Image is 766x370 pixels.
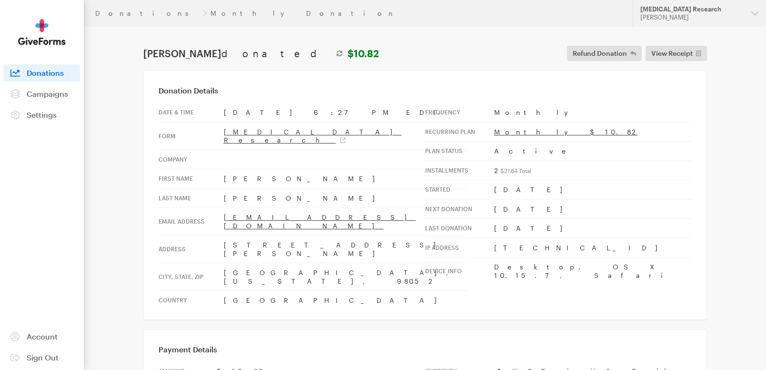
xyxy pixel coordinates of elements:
[500,167,531,174] sub: $21.64 Total
[224,263,468,291] td: [GEOGRAPHIC_DATA], [US_STATE], 98052
[646,46,707,61] a: View Receipt
[224,188,468,208] td: [PERSON_NAME]
[425,257,494,285] th: Device info
[224,169,468,189] td: [PERSON_NAME]
[425,219,494,238] th: Last donation
[159,263,224,291] th: City, state, zip
[27,110,57,119] span: Settings
[4,349,80,366] a: Sign Out
[159,122,224,150] th: Form
[27,68,64,77] span: Donations
[224,103,468,122] td: [DATE] 6:27 PM EDT
[27,332,58,341] span: Account
[425,122,494,142] th: Recurring Plan
[425,180,494,200] th: Started
[143,48,379,59] h1: [PERSON_NAME]
[651,48,693,59] span: View Receipt
[494,103,692,122] td: Monthly
[159,103,224,122] th: Date & time
[494,161,692,180] td: 2
[425,199,494,219] th: Next donation
[159,150,224,169] th: Company
[567,46,642,61] button: Refund Donation
[159,345,692,354] h3: Payment Details
[224,236,468,263] td: [STREET_ADDRESS][PERSON_NAME]
[348,48,379,59] strong: $10.82
[224,213,416,230] a: [EMAIL_ADDRESS][DOMAIN_NAME]
[4,328,80,345] a: Account
[494,128,638,136] a: Monthly $10.82
[18,19,66,45] img: GiveForms
[494,142,692,161] td: Active
[4,85,80,103] a: Campaigns
[494,219,692,238] td: [DATE]
[494,180,692,200] td: [DATE]
[159,86,692,95] h3: Donation Details
[224,291,468,310] td: [GEOGRAPHIC_DATA]
[4,106,80,123] a: Settings
[224,128,402,144] a: [MEDICAL_DATA] Research
[159,236,224,263] th: Address
[159,169,224,189] th: First Name
[640,5,744,13] div: [MEDICAL_DATA] Research
[221,48,331,59] span: donated
[425,103,494,122] th: Frequency
[27,353,59,362] span: Sign Out
[494,257,692,285] td: Desktop, OS X 10.15.7, Safari
[494,199,692,219] td: [DATE]
[494,238,692,257] td: [TECHNICAL_ID]
[159,208,224,236] th: Email address
[425,238,494,257] th: IP address
[4,64,80,82] a: Donations
[95,10,199,17] a: Donations
[27,89,68,98] span: Campaigns
[159,291,224,310] th: Country
[573,48,627,59] span: Refund Donation
[425,142,494,161] th: Plan Status
[425,161,494,180] th: Installments
[640,13,744,21] div: [PERSON_NAME]
[159,188,224,208] th: Last Name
